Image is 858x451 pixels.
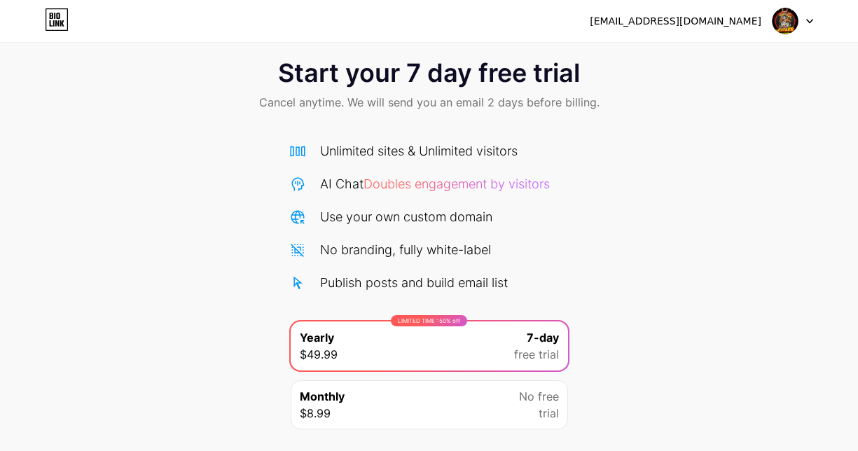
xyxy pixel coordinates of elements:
div: LIMITED TIME : 50% off [391,315,467,326]
div: Publish posts and build email list [320,273,508,292]
div: AI Chat [320,174,550,193]
div: Unlimited sites & Unlimited visitors [320,141,518,160]
span: Doubles engagement by visitors [364,176,550,191]
span: free trial [514,346,559,363]
span: No free [519,388,559,405]
span: Yearly [300,329,334,346]
span: Cancel anytime. We will send you an email 2 days before billing. [259,94,600,111]
span: $8.99 [300,405,331,422]
span: Start your 7 day free trial [278,59,580,87]
div: No branding, fully white-label [320,240,491,259]
div: Use your own custom domain [320,207,492,226]
div: [EMAIL_ADDRESS][DOMAIN_NAME] [590,14,761,29]
img: ryuga sean [772,8,798,34]
span: trial [539,405,559,422]
span: $49.99 [300,346,338,363]
span: 7-day [527,329,559,346]
span: Monthly [300,388,345,405]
